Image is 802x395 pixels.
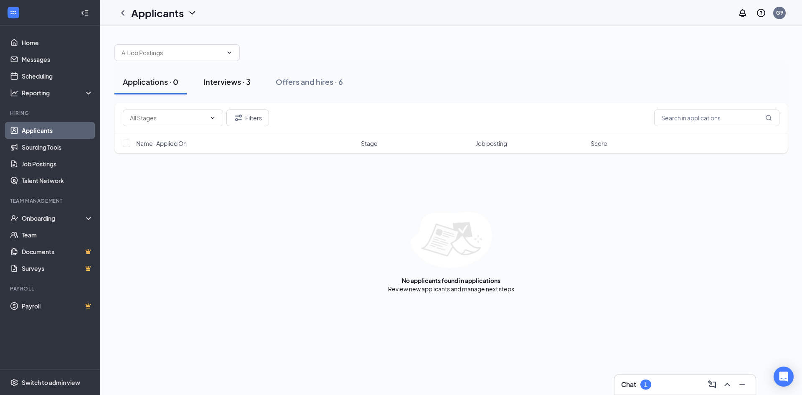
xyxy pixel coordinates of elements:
div: Applications · 0 [123,76,178,87]
svg: WorkstreamLogo [9,8,18,17]
a: Sourcing Tools [22,139,93,155]
a: Applicants [22,122,93,139]
button: Filter Filters [226,110,269,126]
div: No applicants found in applications [402,276,500,285]
div: Onboarding [22,214,86,222]
input: Search in applications [654,110,779,126]
svg: Filter [233,113,244,123]
span: Name · Applied On [136,139,187,148]
svg: ChevronLeft [118,8,128,18]
div: Payroll [10,285,91,292]
a: SurveysCrown [22,260,93,277]
a: Job Postings [22,155,93,172]
svg: Notifications [738,8,748,18]
button: ChevronUp [721,378,734,391]
svg: Collapse [81,9,89,17]
div: Review new applicants and manage next steps [388,285,514,293]
a: Scheduling [22,68,93,84]
button: Minimize [736,378,749,391]
div: Hiring [10,110,91,117]
svg: ChevronDown [209,115,216,121]
svg: Settings [10,378,18,387]
a: DocumentsCrown [22,243,93,260]
div: Interviews · 3 [203,76,251,87]
div: Team Management [10,197,91,204]
div: Open Intercom Messenger [774,367,794,387]
a: Messages [22,51,93,68]
input: All Job Postings [122,48,223,57]
svg: Minimize [737,380,747,390]
span: Job posting [476,139,507,148]
a: Team [22,227,93,243]
svg: ChevronUp [722,380,732,390]
svg: ChevronDown [226,49,233,56]
a: PayrollCrown [22,298,93,314]
svg: ComposeMessage [707,380,717,390]
div: 1 [644,381,647,388]
div: Offers and hires · 6 [276,76,343,87]
h1: Applicants [131,6,184,20]
svg: QuestionInfo [756,8,766,18]
input: All Stages [130,113,206,122]
div: Reporting [22,89,94,97]
svg: MagnifyingGlass [765,115,772,121]
svg: UserCheck [10,214,18,222]
div: Switch to admin view [22,378,80,387]
h3: Chat [621,380,636,389]
svg: ChevronDown [187,8,197,18]
span: Stage [361,139,378,148]
img: empty-state [411,212,492,268]
a: Home [22,34,93,51]
a: Talent Network [22,172,93,189]
button: ComposeMessage [706,378,719,391]
div: G9 [776,9,783,16]
span: Score [591,139,607,148]
svg: Analysis [10,89,18,97]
